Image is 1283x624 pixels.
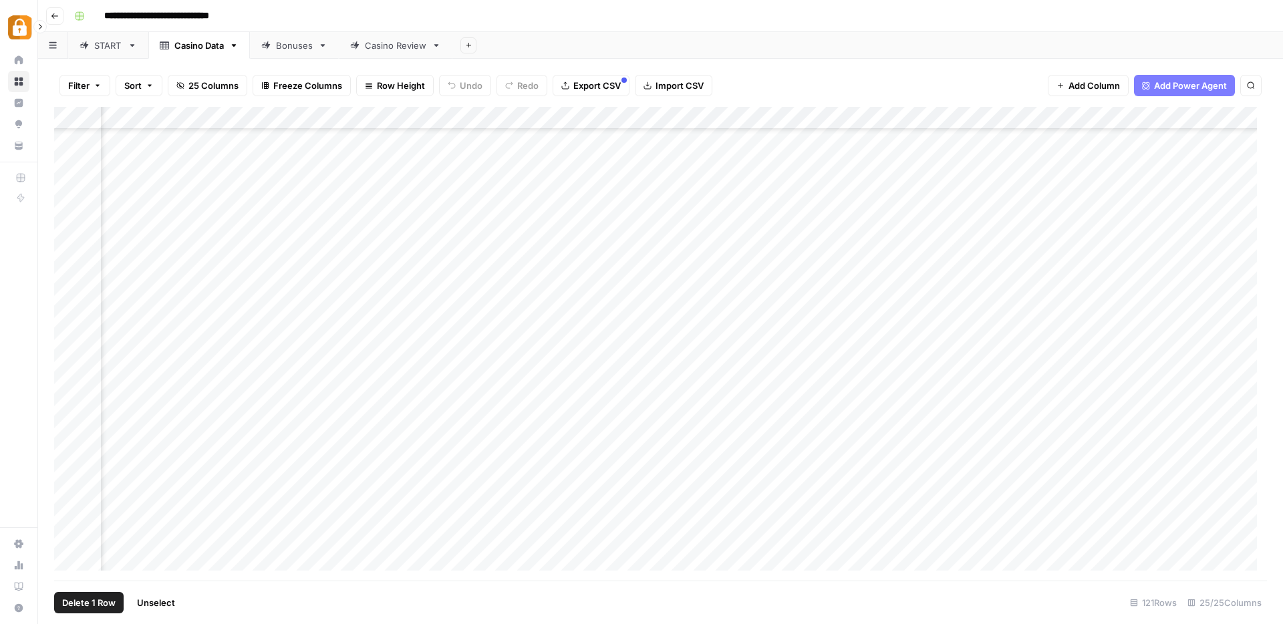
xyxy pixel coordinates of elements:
button: Sort [116,75,162,96]
button: Add Power Agent [1134,75,1235,96]
div: Bonuses [276,39,313,52]
span: Add Power Agent [1154,79,1227,92]
a: Insights [8,92,29,114]
a: Opportunities [8,114,29,135]
button: Filter [59,75,110,96]
a: Settings [8,533,29,555]
a: Learning Hub [8,576,29,597]
button: Workspace: Adzz [8,11,29,44]
span: Add Column [1068,79,1120,92]
div: START [94,39,122,52]
a: Usage [8,555,29,576]
button: Freeze Columns [253,75,351,96]
span: Delete 1 Row [62,596,116,609]
span: Unselect [137,596,175,609]
button: Import CSV [635,75,712,96]
a: START [68,32,148,59]
span: 25 Columns [188,79,239,92]
span: Redo [517,79,539,92]
span: Sort [124,79,142,92]
a: Browse [8,71,29,92]
span: Export CSV [573,79,621,92]
span: Filter [68,79,90,92]
div: Casino Review [365,39,426,52]
div: 25/25 Columns [1182,592,1267,613]
a: Your Data [8,135,29,156]
a: Bonuses [250,32,339,59]
a: Casino Data [148,32,250,59]
div: 121 Rows [1125,592,1182,613]
span: Row Height [377,79,425,92]
button: Redo [496,75,547,96]
img: Adzz Logo [8,15,32,39]
button: Add Column [1048,75,1129,96]
span: Undo [460,79,482,92]
button: Undo [439,75,491,96]
a: Casino Review [339,32,452,59]
button: 25 Columns [168,75,247,96]
div: Casino Data [174,39,224,52]
button: Delete 1 Row [54,592,124,613]
button: Export CSV [553,75,629,96]
button: Help + Support [8,597,29,619]
span: Freeze Columns [273,79,342,92]
span: Import CSV [656,79,704,92]
button: Row Height [356,75,434,96]
button: Unselect [129,592,183,613]
a: Home [8,49,29,71]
